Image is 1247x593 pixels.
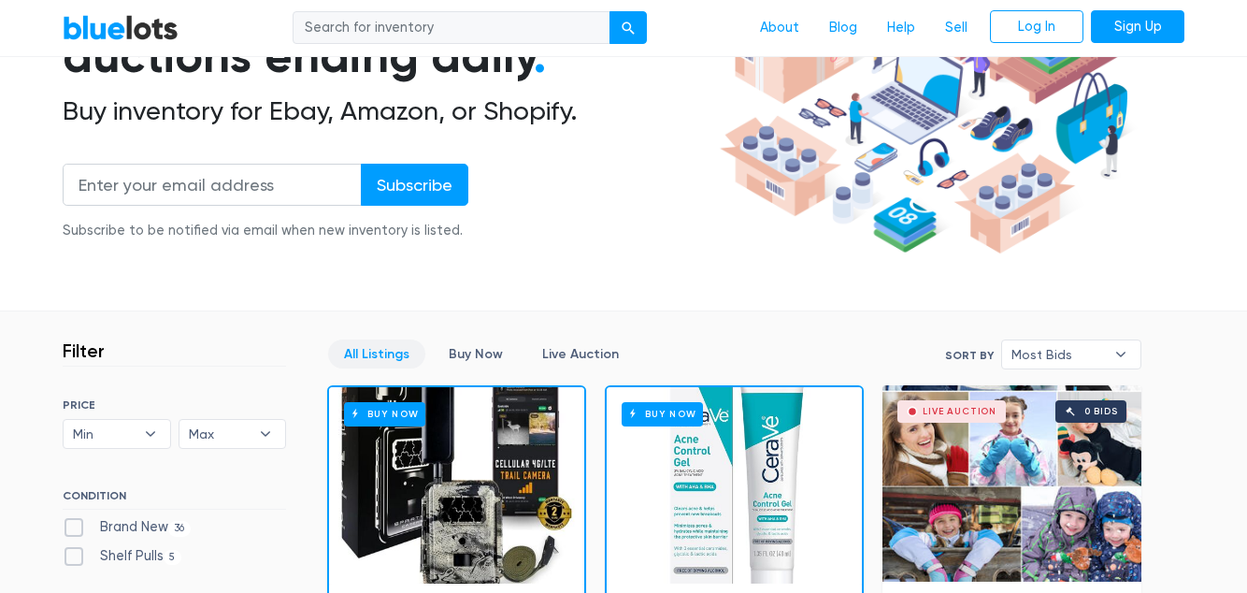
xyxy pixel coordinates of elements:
a: BlueLots [63,14,179,41]
span: Most Bids [1011,340,1105,369]
a: Help [872,10,930,46]
h6: CONDITION [63,489,286,510]
input: Enter your email address [63,164,362,206]
a: Buy Now [433,340,519,369]
h6: PRICE [63,398,286,412]
a: Buy Now [607,387,862,584]
span: 5 [164,550,181,565]
h2: Buy inventory for Ebay, Amazon, or Shopify. [63,95,713,127]
h6: Buy Now [344,402,425,426]
div: Live Auction [923,407,996,416]
h6: Buy Now [622,402,703,426]
b: ▾ [1101,340,1140,369]
h3: Filter [63,340,105,362]
a: About [745,10,814,46]
a: Sign Up [1091,10,1184,44]
a: Live Auction 0 bids [882,385,1141,582]
input: Search for inventory [293,11,610,45]
span: 36 [168,521,191,536]
a: Blog [814,10,872,46]
span: Max [189,420,251,448]
b: ▾ [131,420,170,448]
b: ▾ [246,420,285,448]
label: Shelf Pulls [63,546,181,567]
div: 0 bids [1084,407,1118,416]
span: Min [73,420,135,448]
a: Sell [930,10,982,46]
div: Subscribe to be notified via email when new inventory is listed. [63,221,468,241]
input: Subscribe [361,164,468,206]
a: Live Auction [526,340,635,369]
label: Sort By [945,347,994,364]
label: Brand New [63,517,191,538]
a: Log In [990,10,1083,44]
a: All Listings [328,340,425,369]
a: Buy Now [329,387,584,584]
